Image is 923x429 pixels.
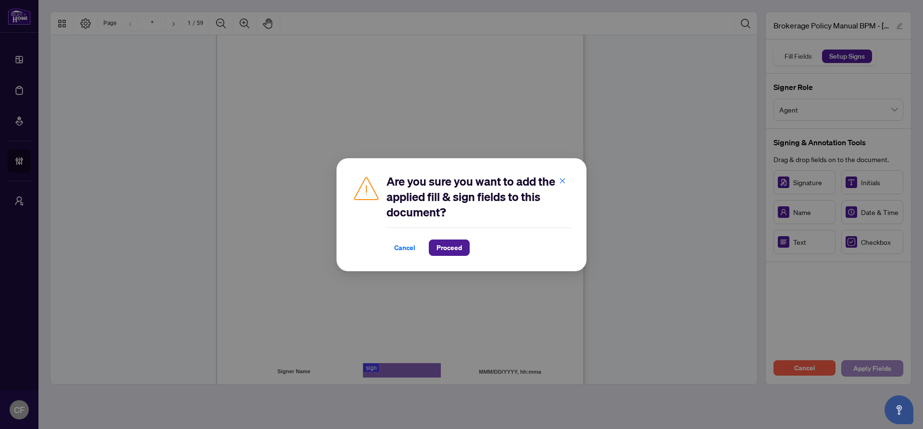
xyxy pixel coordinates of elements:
[885,395,913,424] button: Open asap
[429,240,470,256] button: Proceed
[437,240,462,255] span: Proceed
[387,240,423,256] button: Cancel
[387,174,571,220] h2: Are you sure you want to add the applied fill & sign fields to this document?
[559,177,566,184] span: close
[394,240,415,255] span: Cancel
